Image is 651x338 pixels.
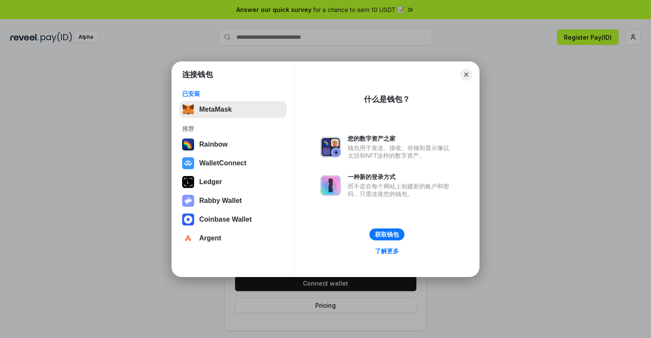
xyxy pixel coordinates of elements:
div: 获取钱包 [375,231,399,238]
img: svg+xml,%3Csvg%20xmlns%3D%22http%3A%2F%2Fwww.w3.org%2F2000%2Fsvg%22%20fill%3D%22none%22%20viewBox... [182,195,194,207]
div: Rabby Wallet [199,197,242,205]
button: Ledger [180,173,287,191]
button: 获取钱包 [369,228,404,240]
div: 推荐 [182,125,284,133]
button: Close [460,69,472,81]
div: WalletConnect [199,159,247,167]
div: 钱包用于发送、接收、存储和显示像以太坊和NFT这样的数字资产。 [348,144,453,159]
img: svg+xml,%3Csvg%20width%3D%22120%22%20height%3D%22120%22%20viewBox%3D%220%200%20120%20120%22%20fil... [182,139,194,150]
div: 您的数字资产之家 [348,135,453,142]
img: svg+xml,%3Csvg%20xmlns%3D%22http%3A%2F%2Fwww.w3.org%2F2000%2Fsvg%22%20fill%3D%22none%22%20viewBox... [320,175,341,196]
div: 而不是在每个网站上创建新的账户和密码，只需连接您的钱包。 [348,182,453,198]
img: svg+xml,%3Csvg%20width%3D%2228%22%20height%3D%2228%22%20viewBox%3D%220%200%2028%2028%22%20fill%3D... [182,157,194,169]
img: svg+xml,%3Csvg%20xmlns%3D%22http%3A%2F%2Fwww.w3.org%2F2000%2Fsvg%22%20width%3D%2228%22%20height%3... [182,176,194,188]
button: Rabby Wallet [180,192,287,209]
button: Argent [180,230,287,247]
div: Coinbase Wallet [199,216,252,223]
div: MetaMask [199,106,232,113]
button: WalletConnect [180,155,287,172]
div: Argent [199,234,221,242]
h1: 连接钱包 [182,69,213,80]
div: 什么是钱包？ [364,94,410,104]
img: svg+xml,%3Csvg%20fill%3D%22none%22%20height%3D%2233%22%20viewBox%3D%220%200%2035%2033%22%20width%... [182,104,194,116]
div: 一种新的登录方式 [348,173,453,181]
div: 已安装 [182,90,284,98]
div: 了解更多 [375,247,399,255]
button: MetaMask [180,101,287,118]
a: 了解更多 [370,246,404,257]
div: Rainbow [199,141,228,148]
button: Coinbase Wallet [180,211,287,228]
img: svg+xml,%3Csvg%20width%3D%2228%22%20height%3D%2228%22%20viewBox%3D%220%200%2028%2028%22%20fill%3D... [182,232,194,244]
div: Ledger [199,178,222,186]
button: Rainbow [180,136,287,153]
img: svg+xml,%3Csvg%20xmlns%3D%22http%3A%2F%2Fwww.w3.org%2F2000%2Fsvg%22%20fill%3D%22none%22%20viewBox... [320,137,341,157]
img: svg+xml,%3Csvg%20width%3D%2228%22%20height%3D%2228%22%20viewBox%3D%220%200%2028%2028%22%20fill%3D... [182,214,194,225]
